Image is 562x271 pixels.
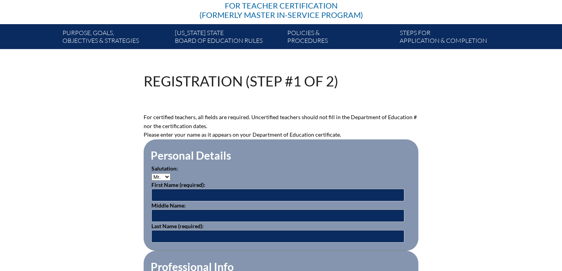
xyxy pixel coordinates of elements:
[284,27,397,49] a: Policies &Procedures
[151,202,186,209] label: Middle Name:
[144,113,418,130] p: For certified teachers, all fields are required. Uncertified teachers should not fill in the Depa...
[151,181,205,188] label: First Name (required):
[225,1,338,10] span: for Teacher Certification
[151,165,178,172] label: Salutation:
[59,27,172,49] a: Purpose, goals,objectives & strategies
[151,223,204,229] label: Last Name (required):
[144,130,418,139] p: Please enter your name as it appears on your Department of Education certificate.
[150,149,232,162] legend: Personal Details
[172,27,284,49] a: [US_STATE] StateBoard of Education rules
[151,173,171,181] select: persons_salutation
[397,27,509,49] a: Steps forapplication & completion
[144,74,338,88] h1: Registration (Step #1 of 2)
